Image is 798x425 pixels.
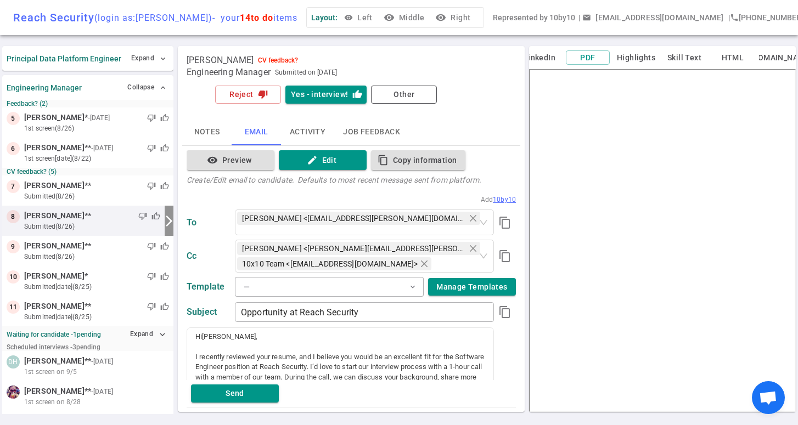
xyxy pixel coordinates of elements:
span: thumb_up [151,212,160,220]
button: HTML [711,51,755,65]
button: Email [232,119,281,145]
button: Expand [128,50,169,66]
a: Open chat [752,381,785,414]
i: expand_more [158,330,167,339]
span: 10x10 Team <[EMAIL_ADDRESS][DOMAIN_NAME]> [242,258,418,270]
i: arrow_forward_ios [162,214,176,228]
small: Feedback? (2) [7,100,169,107]
div: 9 [7,240,20,253]
button: Rejectthumb_down [215,86,281,104]
span: [PERSON_NAME] [24,240,85,252]
button: Open a message box [580,8,728,28]
span: visibility [344,13,353,22]
small: submitted [DATE] (8/25) [24,282,169,292]
i: visibility [435,12,446,23]
small: Scheduled interviews - 3 pending [7,343,100,351]
button: Highlights [614,51,658,65]
button: Copy value [494,212,516,234]
span: [PERSON_NAME] [24,180,85,191]
i: visibility [207,155,218,166]
i: content_copy [498,216,512,229]
iframe: candidate_document_preview__iframe [529,69,796,412]
span: thumb_up [160,144,169,152]
span: thumb_down [147,242,156,251]
button: visibilityMiddle [381,8,429,28]
span: 10x10 Team <recruiter@10by10.io> [237,257,431,270]
button: PDF [566,50,610,65]
button: Skill Text [662,51,706,65]
div: 10 [7,270,20,284]
span: thumb_up [160,272,169,281]
span: Layout: [311,13,338,22]
div: CV feedback? [258,56,298,64]
i: thumb_up [352,89,362,99]
div: 5 [7,112,20,125]
span: [PERSON_NAME] [24,386,85,397]
div: Subject [187,307,231,318]
i: thumb_down [258,89,268,99]
button: Left [342,8,377,28]
button: content_copyCopy information [371,150,465,171]
small: 1st Screen [DATE] (8/22) [24,154,169,163]
span: 10by10 [493,196,516,203]
span: 1st screen on 8/28 [24,397,81,407]
span: thumb_down [138,212,147,220]
span: close [469,244,477,253]
span: thumb_up [160,302,169,311]
span: I recently reviewed your resume, and I believe you would be an excellent fit for the Software Eng... [195,353,486,391]
span: [PERSON_NAME] [24,270,85,282]
small: - [DATE] [91,387,113,396]
span: thumb_down [147,302,156,311]
div: Template [187,281,231,292]
span: expand_less [159,83,167,92]
button: Copy value [494,245,516,267]
button: Expandexpand_more [127,326,169,342]
span: close [469,214,477,223]
span: Add [481,196,493,203]
div: 11 [7,301,20,314]
button: editEdit [279,150,367,171]
div: Reach Security [13,11,297,24]
span: [PERSON_NAME] [24,210,85,222]
div: basic tabs example [182,119,520,145]
img: 555bd1b7487235560ededdfa74b47770 [7,386,20,399]
button: Other [371,86,437,104]
span: email [582,13,591,22]
button: Manage Templates [428,278,516,296]
small: submitted [DATE] (8/25) [24,312,169,322]
span: thumb_up [160,114,169,122]
span: [PERSON_NAME] [187,55,254,66]
small: - [DATE] [91,356,113,366]
span: Engineering Manager [187,67,271,78]
div: 8 [7,210,20,223]
small: - [DATE] [91,143,113,153]
strong: Waiting for candidate - 1 pending [7,331,101,338]
div: DH [7,355,20,369]
button: visibilityPreview [187,150,274,171]
small: submitted (8/26) [24,252,169,262]
div: 7 [7,180,20,193]
i: content_copy [498,250,512,263]
span: [PERSON_NAME], [202,332,257,341]
strong: Engineering Manager [7,83,82,92]
button: — [235,277,424,297]
span: expand_more [159,54,167,63]
small: CV feedback? (5) [7,168,169,175]
span: [PERSON_NAME] <[EMAIL_ADDRESS][PERSON_NAME][DOMAIN_NAME]> [242,212,467,224]
span: [PERSON_NAME] [24,301,85,312]
button: Yes - interview!thumb_up [285,86,367,104]
span: thumb_down [147,182,156,190]
span: [PERSON_NAME] [24,355,85,367]
div: Create/Edit email to candidate. Defaults to most recent message sent from platform. [187,174,481,185]
button: Job feedback [334,119,409,145]
span: [PERSON_NAME] [24,112,85,123]
span: [PERSON_NAME] [24,142,85,154]
span: 1st screen on 9/5 [24,367,77,377]
span: Akshay Ukey <akshay.ukey@gmail.com> [237,212,480,225]
button: Collapse [125,80,169,95]
span: expand_more [408,282,417,291]
span: [PERSON_NAME] <[PERSON_NAME][EMAIL_ADDRESS][PERSON_NAME][DOMAIN_NAME]> [242,242,467,254]
span: 14 to do [240,13,273,23]
i: content_copy [378,155,389,166]
button: visibilityRight [433,8,475,28]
